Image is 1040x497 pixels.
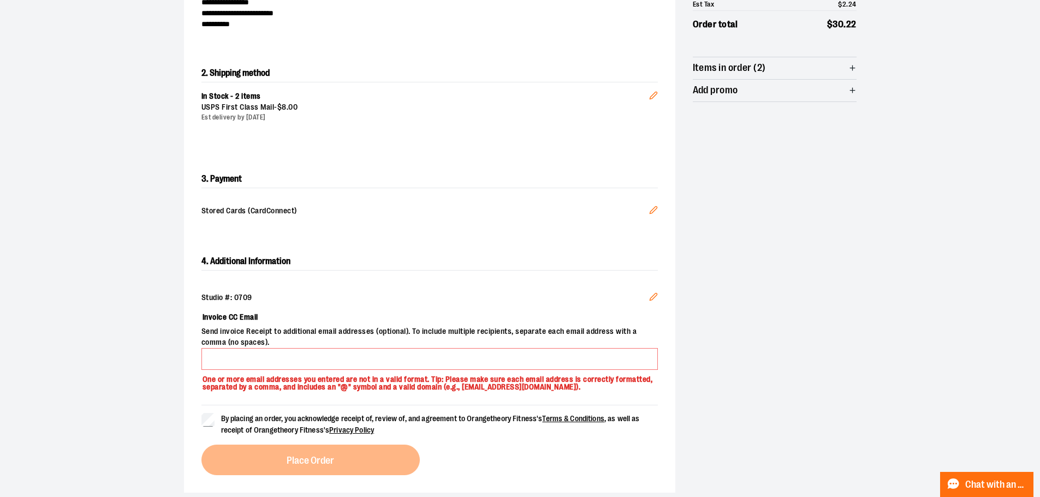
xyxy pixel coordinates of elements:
span: 8 [282,103,287,111]
button: Edit [640,197,667,226]
span: Chat with an Expert [965,480,1027,490]
span: $ [827,19,833,29]
span: 22 [846,19,857,29]
a: Terms & Conditions [542,414,604,423]
div: Studio #: 0709 [201,292,658,303]
div: Est delivery by [DATE] [201,113,649,122]
span: 30 [833,19,843,29]
div: USPS First Class Mail - [201,102,649,113]
span: By placing an order, you acknowledge receipt of, review of, and agreement to Orangetheory Fitness... [221,414,640,434]
span: . [287,103,289,111]
span: . [843,19,846,29]
button: Chat with an Expert [940,472,1034,497]
button: Edit [640,74,667,112]
span: 00 [288,103,298,111]
span: $ [277,103,282,111]
h2: 4. Additional Information [201,253,658,271]
span: Items in order (2) [693,63,766,73]
h2: 3. Payment [201,170,658,188]
a: Privacy Policy [329,426,374,434]
span: Send invoice Receipt to additional email addresses (optional). To include multiple recipients, se... [201,326,658,348]
p: One or more email addresses you entered are not in a valid format. Tip: Please make sure each ema... [201,370,658,392]
button: Edit [640,284,667,313]
span: Stored Cards (CardConnect) [201,206,649,218]
span: Order total [693,17,738,32]
label: Invoice CC Email [201,308,658,326]
button: Items in order (2) [693,57,857,79]
div: In Stock - 2 items [201,91,649,102]
input: By placing an order, you acknowledge receipt of, review of, and agreement to Orangetheory Fitness... [201,413,215,426]
h2: 2. Shipping method [201,64,658,82]
button: Add promo [693,80,857,101]
span: Add promo [693,85,738,95]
